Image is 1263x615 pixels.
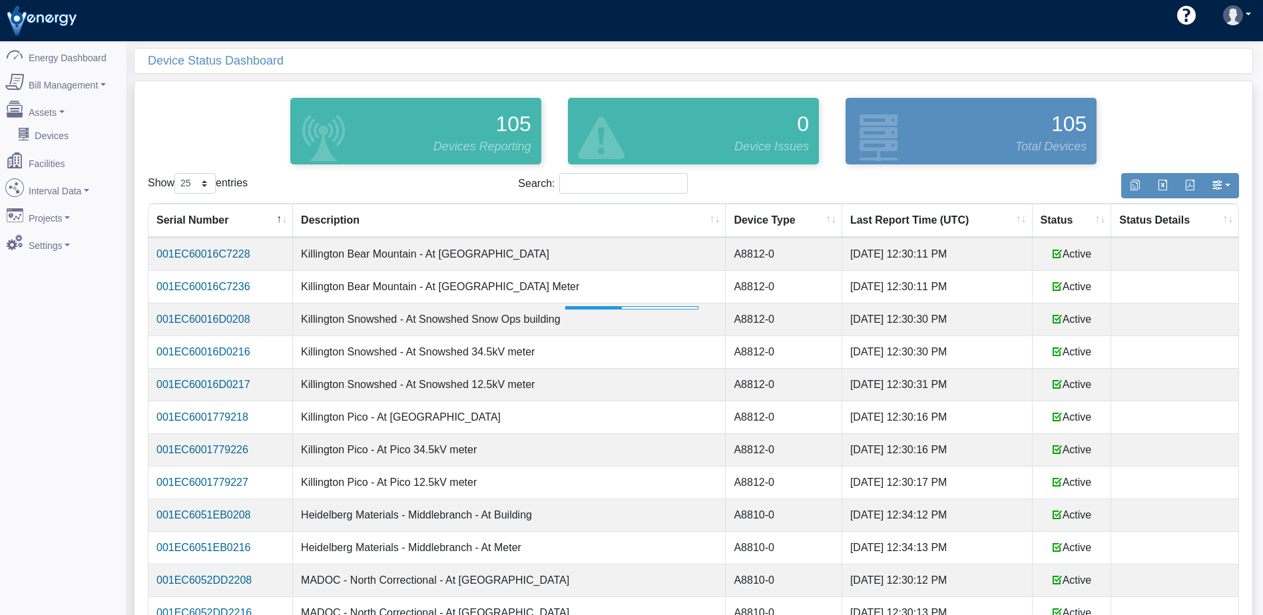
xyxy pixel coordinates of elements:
td: Active [1033,466,1112,499]
button: Export to Excel [1148,173,1176,198]
th: Status Details: activate to sort column ascending [1111,204,1238,238]
td: [DATE] 12:30:30 PM [842,335,1033,368]
img: user-3.svg [1223,5,1243,25]
td: A8812-0 [726,270,842,303]
td: Active [1033,531,1112,564]
a: 001EC6001779226 [156,444,248,455]
th: Device Type: activate to sort column ascending [726,204,842,238]
td: Killington Snowshed - At Snowshed 34.5kV meter [293,335,726,368]
span: Devices Reporting [433,138,531,156]
td: [DATE] 12:30:30 PM [842,303,1033,335]
span: 105 [495,108,531,140]
div: Devices configured and active in the system. [832,95,1110,168]
td: A8812-0 [726,335,842,368]
span: 105 [1051,108,1087,140]
td: A8812-0 [726,401,842,433]
a: 001EC6001779218 [156,411,248,423]
a: 001EC60016C7228 [156,248,250,260]
span: 0 [797,108,809,140]
td: [DATE] 12:30:16 PM [842,433,1033,466]
td: Active [1033,238,1112,270]
td: MADOC - North Correctional - At [GEOGRAPHIC_DATA] [293,564,726,596]
label: Show entries [148,173,248,194]
a: 001EC6001779227 [156,477,248,488]
td: Active [1033,564,1112,596]
td: Active [1033,335,1112,368]
td: A8812-0 [726,238,842,270]
td: Heidelberg Materials - Middlebranch - At Building [293,499,726,531]
td: [DATE] 12:30:11 PM [842,270,1033,303]
td: Active [1033,368,1112,401]
div: Devices that are active and configured but are in an error state. [555,95,832,168]
td: [DATE] 12:34:12 PM [842,499,1033,531]
td: Heidelberg Materials - Middlebranch - At Meter [293,531,726,564]
td: Active [1033,401,1112,433]
td: [DATE] 12:30:31 PM [842,368,1033,401]
td: [DATE] 12:30:11 PM [842,238,1033,270]
a: 001EC60016D0208 [156,313,250,325]
td: Active [1033,499,1112,531]
label: Search: [518,173,688,194]
td: Killington Snowshed - At Snowshed Snow Ops building [293,303,726,335]
td: Killington Bear Mountain - At [GEOGRAPHIC_DATA] [293,238,726,270]
a: 001EC60016D0216 [156,346,250,357]
th: Description: activate to sort column ascending [293,204,726,238]
td: Killington Snowshed - At Snowshed 12.5kV meter [293,368,726,401]
td: A8812-0 [726,433,842,466]
a: 001EC6052DD2208 [156,574,252,586]
td: A8812-0 [726,368,842,401]
td: [DATE] 12:30:16 PM [842,401,1033,433]
td: A8810-0 [726,564,842,596]
span: Device Issues [734,138,809,156]
td: Active [1033,433,1112,466]
td: Active [1033,270,1112,303]
td: Killington Pico - At Pico 12.5kV meter [293,466,726,499]
a: 001EC6051EB0208 [156,509,250,520]
div: Devices that are actively reporting data. [277,95,555,168]
div: Device Status Dashboard [148,49,1252,73]
td: A8812-0 [726,466,842,499]
a: 105 Total Devices [842,98,1100,164]
th: Status: activate to sort column ascending [1033,204,1112,238]
span: Total Devices [1015,138,1087,156]
td: [DATE] 12:30:12 PM [842,564,1033,596]
td: Active [1033,303,1112,335]
th: Last Report Time (UTC): activate to sort column ascending [842,204,1033,238]
td: A8810-0 [726,531,842,564]
td: Killington Bear Mountain - At [GEOGRAPHIC_DATA] Meter [293,270,726,303]
select: Showentries [174,173,216,194]
td: Killington Pico - At [GEOGRAPHIC_DATA] [293,401,726,433]
th: Serial Number: activate to sort column descending [148,204,293,238]
button: Generate PDF [1176,173,1204,198]
td: A8812-0 [726,303,842,335]
a: 001EC60016D0217 [156,379,250,390]
a: 001EC60016C7236 [156,281,250,292]
td: Killington Pico - At Pico 34.5kV meter [293,433,726,466]
input: Search: [559,173,688,194]
button: Copy to clipboard [1121,173,1149,198]
button: Show/Hide Columns [1203,173,1239,198]
a: 001EC6051EB0216 [156,542,250,553]
td: [DATE] 12:30:17 PM [842,466,1033,499]
td: A8810-0 [726,499,842,531]
td: [DATE] 12:34:13 PM [842,531,1033,564]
